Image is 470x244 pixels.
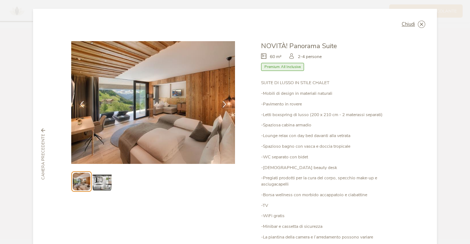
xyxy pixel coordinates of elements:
[261,192,399,198] p: -Borsa wellness con morbido accappatoio e ciabattine
[261,202,399,209] p: -TV
[261,112,399,118] p: -Letti boxspring di lusso (200 x 210 cm - 2 materassi separati)
[261,213,399,219] p: -WiFi gratis
[261,165,399,171] p: -[DEMOGRAPHIC_DATA] beauty desk
[261,175,399,187] p: -Pregiati prodotti per la cura del corpo, specchio make-up e asciugacapelli
[73,173,90,190] img: Preview
[71,41,235,164] img: NOVITÀ! Panorama Suite
[298,54,322,60] span: 2-4 persone
[261,101,399,107] p: -Pavimento in rovere
[261,80,399,86] p: SUITE DI LUSSO IN STILE CHALET
[261,223,399,230] p: -Minibar e cassetta di sicurezza
[261,133,399,139] p: -Lounge relax con day bed davanti alla vetrata
[261,234,399,240] p: -La piantina della camera e l’arredamento possono variare
[261,122,399,128] p: -Spaziosa cabina armadio
[40,134,46,180] span: Camera precedente
[261,143,399,150] p: -Spazioso bagno con vasca e doccia tropicale
[261,41,337,50] span: NOVITÀ! Panorama Suite
[261,154,399,160] p: -WC separato con bidet
[93,172,111,191] img: Preview
[261,90,399,97] p: -Mobili di design in materiali naturali
[261,63,304,71] span: Premium All Inclusive
[270,54,282,60] span: 60 m²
